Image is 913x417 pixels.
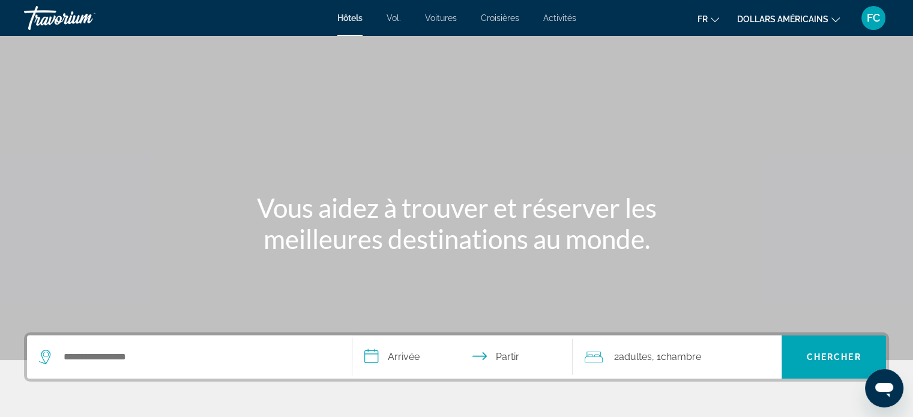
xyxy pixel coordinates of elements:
[858,5,889,31] button: Menu utilisateur
[425,13,457,23] a: Voitures
[807,352,861,362] font: Chercher
[782,335,886,379] button: Recherche
[613,351,618,362] font: 2
[387,13,401,23] a: Vol.
[737,10,840,28] button: Changer de devise
[660,351,701,362] font: Chambre
[257,192,657,254] font: Vous aidez à trouver et réserver les meilleures destinations au monde.
[352,335,573,379] button: Sélectionnez la date d'arrivée et de départ
[573,335,782,379] button: Voyageurs : 2 adultes, 0 enfants
[865,369,903,407] iframe: Bouton de lancement de la fenêtre de messagerie
[867,11,880,24] font: FC
[651,351,660,362] font: , 1
[337,13,363,23] a: Hôtels
[698,14,708,24] font: fr
[698,10,719,28] button: Changer de langue
[481,13,519,23] a: Croisières
[62,348,334,366] input: Rechercher une destination hôtelière
[618,351,651,362] font: adultes
[27,335,886,379] div: Widget de recherche
[543,13,576,23] a: Activités
[24,2,144,34] a: Travorium
[737,14,828,24] font: dollars américains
